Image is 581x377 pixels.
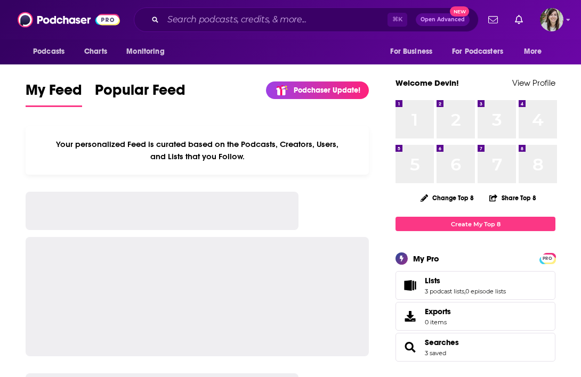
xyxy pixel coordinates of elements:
[95,81,185,107] a: Popular Feed
[396,302,555,331] a: Exports
[540,8,563,31] img: User Profile
[26,81,82,105] span: My Feed
[388,13,407,27] span: ⌘ K
[425,307,451,316] span: Exports
[399,278,421,293] a: Lists
[512,78,555,88] a: View Profile
[452,44,503,59] span: For Podcasters
[445,42,519,62] button: open menu
[396,333,555,362] span: Searches
[425,349,446,357] a: 3 saved
[511,11,527,29] a: Show notifications dropdown
[540,8,563,31] span: Logged in as devinandrade
[399,340,421,355] a: Searches
[84,44,107,59] span: Charts
[26,126,369,175] div: Your personalized Feed is curated based on the Podcasts, Creators, Users, and Lists that you Follow.
[77,42,114,62] a: Charts
[26,42,78,62] button: open menu
[416,13,470,26] button: Open AdvancedNew
[517,42,555,62] button: open menu
[465,288,506,295] a: 0 episode lists
[119,42,178,62] button: open menu
[294,86,360,95] p: Podchaser Update!
[484,11,502,29] a: Show notifications dropdown
[414,191,480,204] button: Change Top 8
[425,318,451,326] span: 0 items
[163,11,388,28] input: Search podcasts, credits, & more...
[396,78,459,88] a: Welcome Devin!
[464,288,465,295] span: ,
[425,288,464,295] a: 3 podcast lists
[26,81,82,107] a: My Feed
[399,309,421,324] span: Exports
[134,7,479,32] div: Search podcasts, credits, & more...
[95,81,185,105] span: Popular Feed
[396,217,555,231] a: Create My Top 8
[524,44,542,59] span: More
[540,8,563,31] button: Show profile menu
[18,10,120,30] img: Podchaser - Follow, Share and Rate Podcasts
[421,17,465,22] span: Open Advanced
[541,255,554,263] span: PRO
[450,6,469,17] span: New
[383,42,446,62] button: open menu
[126,44,164,59] span: Monitoring
[33,44,64,59] span: Podcasts
[425,276,440,285] span: Lists
[413,253,439,264] div: My Pro
[396,271,555,300] span: Lists
[390,44,432,59] span: For Business
[425,338,459,347] a: Searches
[541,254,554,262] a: PRO
[489,187,537,208] button: Share Top 8
[425,276,506,285] a: Lists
